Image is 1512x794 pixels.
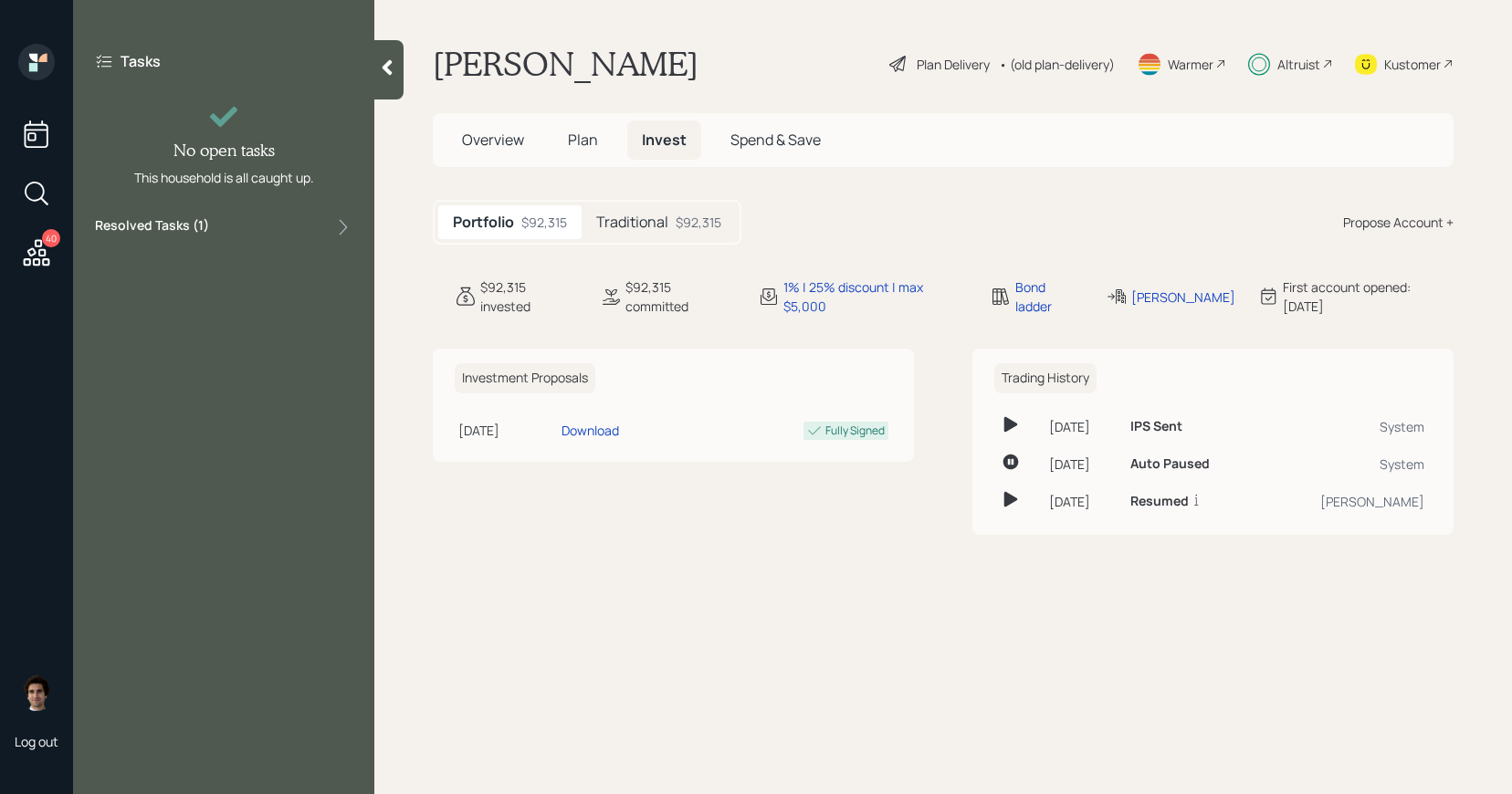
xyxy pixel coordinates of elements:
div: Kustomer [1384,55,1441,74]
div: System [1266,417,1424,436]
div: First account opened: [DATE] [1283,277,1454,316]
span: Overview [462,130,524,150]
div: • (old plan-delivery) [999,55,1115,74]
h5: Traditional [596,214,668,231]
div: [DATE] [1049,492,1116,511]
label: Resolved Tasks ( 1 ) [95,216,209,238]
img: harrison-schaefer-headshot-2.png [18,674,55,711]
h6: Resumed [1130,494,1189,509]
div: Bond ladder [1015,277,1084,316]
div: System [1266,454,1424,474]
div: $92,315 [676,213,721,232]
span: Plan [568,130,598,150]
h4: No open tasks [173,141,275,161]
div: $92,315 [521,213,567,232]
h1: [PERSON_NAME] [433,44,698,84]
h6: Auto Paused [1130,456,1210,472]
div: [DATE] [1049,417,1116,436]
div: Plan Delivery [917,55,990,74]
h6: Investment Proposals [455,363,595,393]
div: [PERSON_NAME] [1131,287,1235,307]
div: [PERSON_NAME] [1266,492,1424,511]
div: Altruist [1277,55,1320,74]
h5: Portfolio [453,214,514,231]
div: Download [562,421,619,440]
div: Log out [15,733,58,750]
div: Fully Signed [825,423,885,439]
div: This household is all caught up. [134,168,314,187]
div: [DATE] [458,421,554,440]
div: [DATE] [1049,454,1116,474]
div: Warmer [1168,55,1213,74]
span: Spend & Save [730,130,821,150]
div: 1% | 25% discount | max $5,000 [783,277,968,316]
label: Tasks [121,51,161,71]
span: Invest [642,130,687,150]
h6: IPS Sent [1130,419,1182,434]
div: Propose Account + [1343,213,1454,232]
div: $92,315 invested [480,277,578,316]
div: $92,315 committed [625,277,736,316]
h6: Trading History [994,363,1097,393]
div: 40 [42,229,60,247]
